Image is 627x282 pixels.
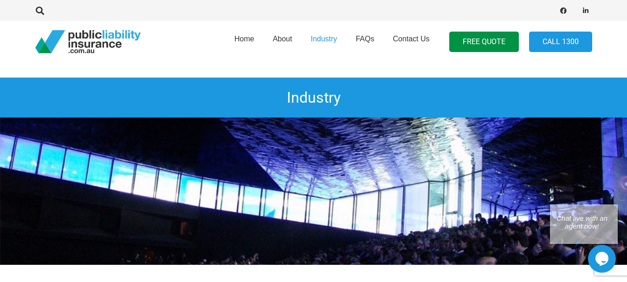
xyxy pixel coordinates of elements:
[31,7,50,15] a: Search
[449,32,519,52] a: FREE QUOTE
[588,245,618,273] iframe: chat widget
[550,204,618,244] iframe: chat widget
[310,35,337,43] span: Industry
[383,18,439,66] a: Contact Us
[301,18,346,66] a: Industry
[579,4,592,17] a: LinkedIn
[35,30,141,53] a: pli_logotransparent
[393,35,429,43] span: Contact Us
[557,4,570,17] a: Facebook
[234,35,254,43] span: Home
[273,35,292,43] span: About
[346,18,383,66] a: FAQs
[225,18,264,66] a: Home
[529,32,592,52] a: Call 1300
[264,18,302,66] a: About
[356,35,374,43] span: FAQs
